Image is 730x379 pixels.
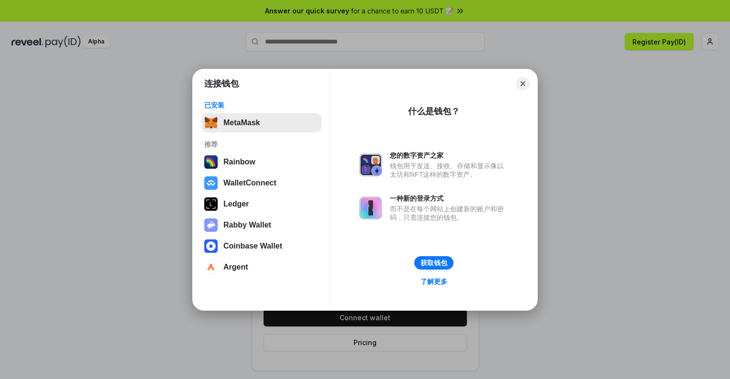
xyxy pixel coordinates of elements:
img: svg+xml,%3Csvg%20xmlns%3D%22http%3A%2F%2Fwww.w3.org%2F2000%2Fsvg%22%20width%3D%2228%22%20height%3... [204,197,218,211]
button: 获取钱包 [414,256,453,270]
img: svg+xml,%3Csvg%20xmlns%3D%22http%3A%2F%2Fwww.w3.org%2F2000%2Fsvg%22%20fill%3D%22none%22%20viewBox... [204,218,218,232]
button: Ledger [201,195,321,214]
div: 您的数字资产之家 [390,151,509,160]
div: Argent [223,263,248,271]
a: 了解更多 [415,275,453,288]
div: MetaMask [223,119,260,127]
img: svg+xml,%3Csvg%20xmlns%3D%22http%3A%2F%2Fwww.w3.org%2F2000%2Fsvg%22%20fill%3D%22none%22%20viewBox... [359,196,382,219]
div: 了解更多 [420,277,447,286]
div: 钱包用于发送、接收、存储和显示像以太坊和NFT这样的数字资产。 [390,162,509,179]
button: Close [516,77,530,90]
div: 推荐 [204,140,319,149]
div: 获取钱包 [420,259,447,267]
img: svg+xml,%3Csvg%20fill%3D%22none%22%20height%3D%2233%22%20viewBox%3D%220%200%2035%2033%22%20width%... [204,116,218,130]
button: MetaMask [201,113,321,132]
div: Rabby Wallet [223,221,271,229]
img: svg+xml,%3Csvg%20width%3D%22120%22%20height%3D%22120%22%20viewBox%3D%220%200%20120%20120%22%20fil... [204,155,218,169]
div: 什么是钱包？ [408,106,460,117]
div: WalletConnect [223,179,277,187]
div: Ledger [223,200,249,208]
button: WalletConnect [201,173,321,193]
div: Coinbase Wallet [223,242,282,250]
img: svg+xml,%3Csvg%20xmlns%3D%22http%3A%2F%2Fwww.w3.org%2F2000%2Fsvg%22%20fill%3D%22none%22%20viewBox... [359,153,382,176]
button: Argent [201,258,321,277]
img: svg+xml,%3Csvg%20width%3D%2228%22%20height%3D%2228%22%20viewBox%3D%220%200%2028%2028%22%20fill%3D... [204,176,218,190]
button: Coinbase Wallet [201,237,321,256]
button: Rabby Wallet [201,216,321,235]
div: 而不是在每个网站上创建新的账户和密码，只需连接您的钱包。 [390,205,509,222]
div: Rainbow [223,158,255,166]
div: 一种新的登录方式 [390,194,509,203]
div: 已安装 [204,101,319,109]
img: svg+xml,%3Csvg%20width%3D%2228%22%20height%3D%2228%22%20viewBox%3D%220%200%2028%2028%22%20fill%3D... [204,239,218,253]
h1: 连接钱包 [204,78,239,89]
img: svg+xml,%3Csvg%20width%3D%2228%22%20height%3D%2228%22%20viewBox%3D%220%200%2028%2028%22%20fill%3D... [204,260,218,274]
button: Rainbow [201,152,321,172]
